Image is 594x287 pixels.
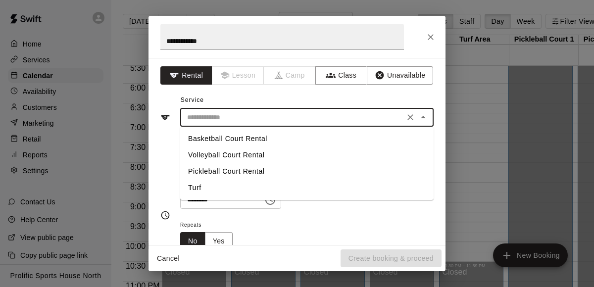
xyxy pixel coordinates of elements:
button: Cancel [152,249,184,268]
div: outlined button group [180,232,233,250]
li: Turf [180,180,434,196]
li: Basketball Court Rental [180,131,434,147]
li: Volleyball Court Rental [180,147,434,163]
svg: Service [160,112,170,122]
button: Unavailable [367,66,433,85]
button: Rental [160,66,212,85]
button: Close [422,28,440,46]
span: Camps can only be created in the Services page [264,66,316,85]
span: Service [181,96,204,103]
button: Clear [403,110,417,124]
button: Class [315,66,367,85]
button: No [180,232,205,250]
span: Lessons must be created in the Services page first [212,66,264,85]
button: Yes [205,232,233,250]
button: Close [416,110,430,124]
li: Pickleball Court Rental [180,163,434,180]
svg: Timing [160,210,170,220]
span: Repeats [180,219,241,232]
